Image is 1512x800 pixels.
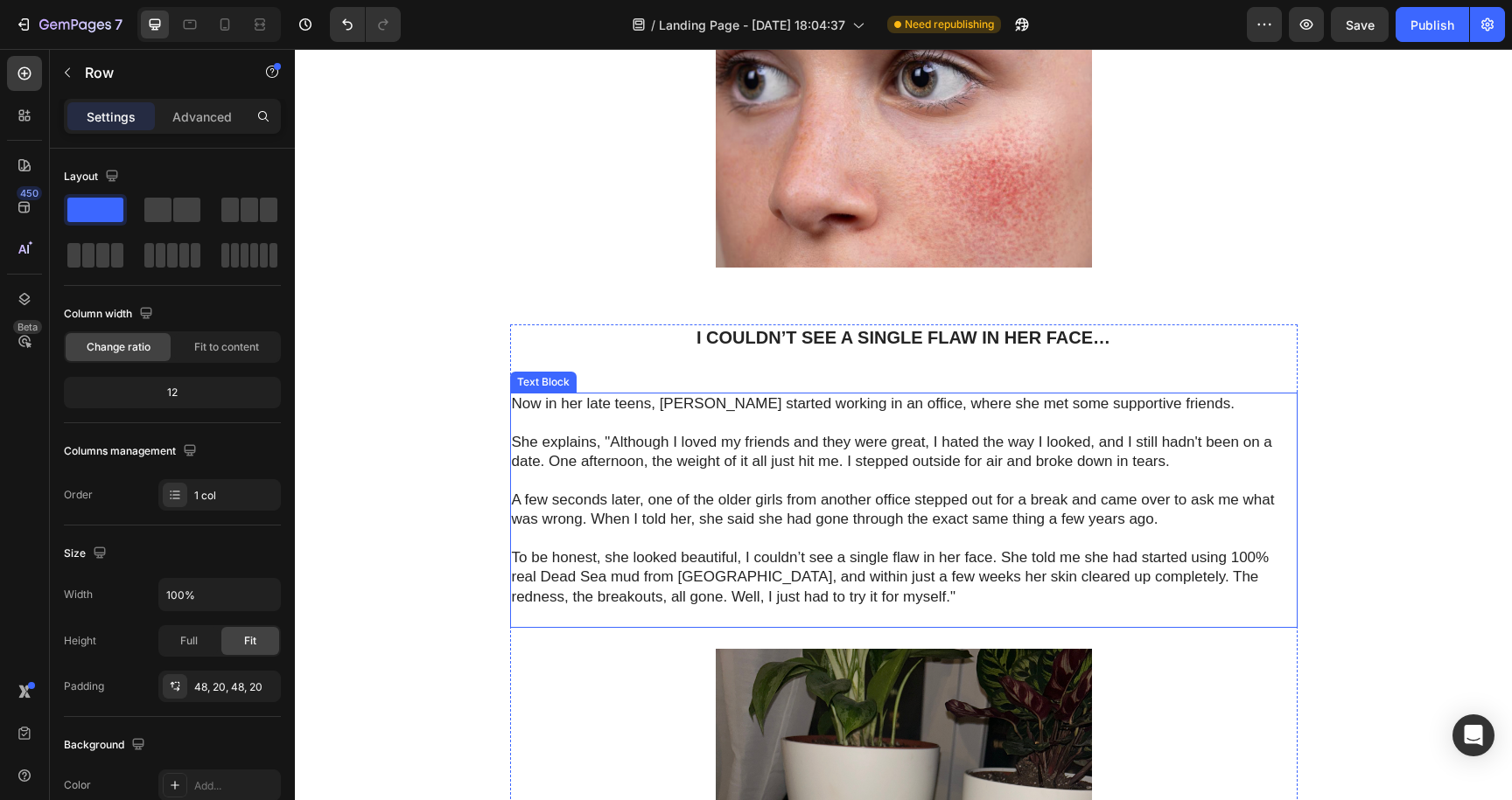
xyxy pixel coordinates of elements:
[64,678,104,694] div: Padding
[905,17,994,32] span: Need republishing
[64,303,157,326] div: Column width
[13,320,42,334] div: Beta
[17,186,42,200] div: 450
[215,275,1003,302] h1: I Couldn’t See a Single Flaw in Her Face…
[1346,17,1375,32] span: Save
[87,339,150,355] span: Change ratio
[64,777,91,793] div: Color
[180,633,198,649] span: Full
[217,442,1001,499] p: A few seconds later, one of the older girls from another office stepped out for a break and came ...
[1331,7,1389,42] button: Save
[64,734,149,757] div: Background
[7,7,130,42] button: 7
[659,16,845,34] span: Landing Page - [DATE] 18:04:37
[217,345,1001,442] p: Now in her late teens, [PERSON_NAME] started working in an office, where she met some supportive ...
[194,778,276,794] div: Add...
[194,339,259,355] span: Fit to content
[64,542,110,566] div: Size
[244,633,256,649] span: Fit
[194,488,276,504] div: 1 col
[85,62,234,83] p: Row
[295,49,1512,800] iframe: Design area
[217,499,1001,557] p: To be honest, she looked beautiful, I couldn’t see a single flaw in her face. She told me she had...
[1452,714,1494,756] div: Open Intercom Messenger
[1396,7,1469,42] button: Publish
[651,16,655,34] span: /
[64,487,93,503] div: Order
[159,579,280,610] input: Auto
[172,108,232,126] p: Advanced
[64,165,122,189] div: Layout
[1410,16,1454,34] div: Publish
[115,14,122,35] p: 7
[194,679,276,695] div: 48, 20, 48, 20
[219,325,278,341] div: Text Block
[330,7,401,42] div: Undo/Redo
[64,587,93,602] div: Width
[87,108,136,126] p: Settings
[67,380,277,405] div: 12
[64,633,96,649] div: Height
[64,440,200,463] div: Columns management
